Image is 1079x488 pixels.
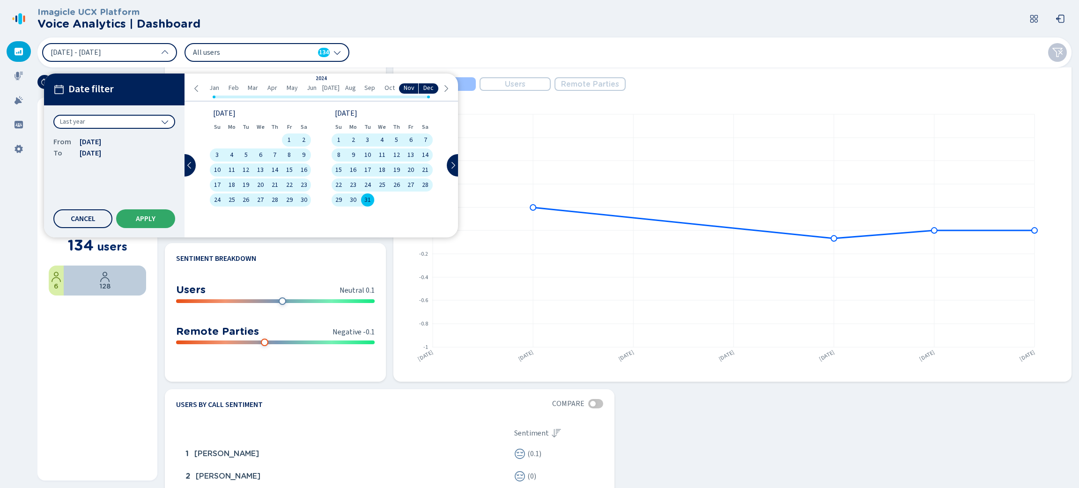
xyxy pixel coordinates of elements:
div: Sat Nov 02 2024 [296,133,311,147]
span: 22 [286,182,293,188]
div: Thu Nov 14 2024 [268,163,282,177]
div: Wed Dec 04 2024 [375,133,389,147]
div: Wed Nov 13 2024 [253,163,268,177]
div: Fri Nov 22 2024 [282,178,296,192]
span: 23 [301,182,307,188]
div: [DATE] [213,110,308,117]
abbr: Monday [228,124,236,130]
span: Date filter [68,83,114,95]
div: Tue Dec 31 2024 [361,193,375,207]
span: 11 [229,167,235,173]
span: 28 [422,182,429,188]
span: 6 [259,152,262,158]
span: 30 [350,197,356,203]
div: Mon Nov 11 2024 [224,163,239,177]
div: Sat Dec 14 2024 [418,148,433,162]
div: Tue Dec 10 2024 [361,148,375,162]
span: 20 [407,167,414,173]
span: 134 [319,48,329,57]
div: Thu Nov 28 2024 [268,193,282,207]
span: 29 [335,197,342,203]
div: Sat Dec 28 2024 [418,178,433,192]
span: 29 [286,197,293,203]
div: Sun Dec 22 2024 [332,178,346,192]
div: Tue Nov 12 2024 [239,163,253,177]
div: Sun Nov 03 2024 [210,148,224,162]
div: Tue Dec 03 2024 [361,133,375,147]
div: Sun Dec 15 2024 [332,163,346,177]
span: 1 [337,137,340,143]
span: 16 [350,167,356,173]
span: Cancel [71,215,96,222]
abbr: Thursday [271,124,278,130]
span: 31 [364,197,371,203]
svg: chevron-up [161,49,169,56]
div: Mon Dec 09 2024 [346,148,361,162]
span: Mar [248,84,258,92]
div: Mon Nov 25 2024 [224,193,239,207]
span: 10 [364,152,371,158]
div: Thu Nov 07 2024 [268,148,282,162]
div: Tue Nov 05 2024 [239,148,253,162]
button: [DATE] - [DATE] [42,43,177,62]
svg: mic-fill [14,71,23,81]
span: May [287,84,298,92]
div: Thu Dec 26 2024 [389,178,404,192]
span: Jan [209,84,219,92]
abbr: Sunday [214,124,221,130]
div: Wed Nov 06 2024 [253,148,268,162]
button: Apply [116,209,175,228]
div: Mon Dec 16 2024 [346,163,361,177]
span: 2 [352,137,355,143]
span: To [53,148,72,159]
span: [DATE] - [DATE] [51,49,101,56]
div: Thu Dec 19 2024 [389,163,404,177]
div: Tue Dec 24 2024 [361,178,375,192]
span: Nov [404,84,414,92]
span: 6 [409,137,413,143]
div: Wed Dec 11 2024 [375,148,389,162]
svg: chevron-down [161,118,169,126]
div: Fri Dec 20 2024 [404,163,418,177]
abbr: Tuesday [243,124,249,130]
div: Wed Dec 18 2024 [375,163,389,177]
span: 1 [288,137,291,143]
div: Wed Nov 20 2024 [253,178,268,192]
span: 17 [214,182,221,188]
div: Dashboard [7,41,31,62]
div: Mon Nov 18 2024 [224,178,239,192]
span: 18 [379,167,385,173]
span: 20 [257,182,264,188]
span: [DATE] [80,148,101,159]
svg: groups-filled [14,120,23,129]
svg: chevron-right [449,162,457,169]
div: Fri Nov 08 2024 [282,148,296,162]
span: 5 [395,137,398,143]
abbr: Sunday [335,124,342,130]
div: Mon Dec 30 2024 [346,193,361,207]
span: 3 [366,137,369,143]
svg: box-arrow-left [1056,14,1065,23]
div: Sat Nov 09 2024 [296,148,311,162]
span: 27 [407,182,414,188]
div: [DATE] [335,110,429,117]
span: 12 [243,167,249,173]
div: Mon Dec 23 2024 [346,178,361,192]
span: 27 [257,197,264,203]
svg: chevron-left [186,162,193,169]
svg: calendar [53,84,65,95]
div: Sun Dec 08 2024 [332,148,346,162]
div: Recordings [7,66,31,86]
span: 10 [214,167,221,173]
div: Fri Nov 29 2024 [282,193,296,207]
span: 28 [272,197,278,203]
span: 15 [335,167,342,173]
div: Mon Dec 02 2024 [346,133,361,147]
span: 17 [364,167,371,173]
span: 25 [229,197,235,203]
span: 23 [350,182,356,188]
span: 19 [393,167,400,173]
span: 13 [407,152,414,158]
h2: Voice Analytics | Dashboard [37,17,200,30]
span: 26 [243,197,249,203]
